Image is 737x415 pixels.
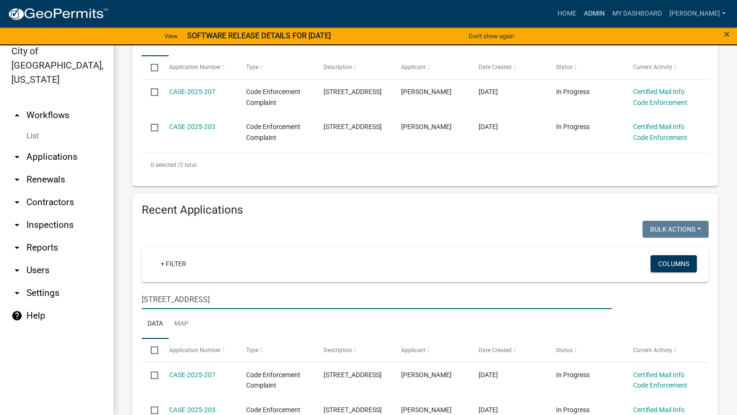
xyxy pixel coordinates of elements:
[556,371,590,379] span: In Progress
[580,5,608,23] a: Admin
[142,203,709,217] h4: Recent Applications
[160,56,237,79] datatable-header-cell: Application Number
[479,371,498,379] span: 09/05/2025
[479,123,498,130] span: 09/02/2025
[556,88,590,95] span: In Progress
[169,347,221,354] span: Application Number
[666,5,729,23] a: [PERSON_NAME]
[142,339,160,362] datatable-header-cell: Select
[556,347,573,354] span: Status
[11,151,23,163] i: arrow_drop_down
[11,174,23,185] i: arrow_drop_down
[246,88,300,106] span: Code Enforcement Complaint
[11,219,23,231] i: arrow_drop_down
[11,242,23,253] i: arrow_drop_down
[151,162,180,168] span: 0 selected /
[142,309,169,339] a: Data
[556,64,573,70] span: Status
[324,64,352,70] span: Description
[246,64,258,70] span: Type
[324,123,382,130] span: 500 W MADISON PL
[479,88,498,95] span: 09/05/2025
[556,406,590,414] span: In Progress
[324,406,382,414] span: 500 W MADISON PL
[633,371,687,389] a: Certified Mail Info Code Enforcement
[470,339,547,362] datatable-header-cell: Date Created
[479,64,512,70] span: Date Created
[479,406,498,414] span: 09/02/2025
[160,339,237,362] datatable-header-cell: Application Number
[237,56,315,79] datatable-header-cell: Type
[401,406,452,414] span: Tara Bosteder
[554,5,580,23] a: Home
[324,347,352,354] span: Description
[643,221,709,238] button: Bulk Actions
[169,88,215,95] a: CASE-2025-207
[246,123,300,141] span: Code Enforcement Complaint
[142,290,612,309] input: Search for applications
[465,28,518,44] button: Don't show again
[11,287,23,299] i: arrow_drop_down
[401,123,452,130] span: Tara Bosteder
[547,56,624,79] datatable-header-cell: Status
[547,339,624,362] datatable-header-cell: Status
[651,255,697,272] button: Columns
[324,371,382,379] span: 500 W MADISON PL
[161,28,181,44] a: View
[169,64,221,70] span: Application Number
[724,28,730,40] button: Close
[624,339,702,362] datatable-header-cell: Current Activity
[401,347,426,354] span: Applicant
[142,56,160,79] datatable-header-cell: Select
[633,88,687,106] a: Certified Mail Info Code Enforcement
[633,123,687,141] a: Certified Mail Info Code Enforcement
[169,371,215,379] a: CASE-2025-207
[169,309,194,339] a: Map
[315,339,392,362] datatable-header-cell: Description
[187,31,331,40] strong: SOFTWARE RELEASE DETAILS FOR [DATE]
[470,56,547,79] datatable-header-cell: Date Created
[246,347,258,354] span: Type
[724,27,730,41] span: ×
[324,88,382,95] span: 500 W MADISON PL
[11,197,23,208] i: arrow_drop_down
[624,56,702,79] datatable-header-cell: Current Activity
[237,339,315,362] datatable-header-cell: Type
[401,64,426,70] span: Applicant
[246,371,300,389] span: Code Enforcement Complaint
[169,406,215,414] a: CASE-2025-203
[11,265,23,276] i: arrow_drop_down
[11,110,23,121] i: arrow_drop_up
[392,339,470,362] datatable-header-cell: Applicant
[11,310,23,321] i: help
[169,123,215,130] a: CASE-2025-203
[479,347,512,354] span: Date Created
[556,123,590,130] span: In Progress
[401,371,452,379] span: Tara Bosteder
[142,153,709,177] div: 2 total
[608,5,666,23] a: My Dashboard
[633,64,672,70] span: Current Activity
[392,56,470,79] datatable-header-cell: Applicant
[315,56,392,79] datatable-header-cell: Description
[633,347,672,354] span: Current Activity
[401,88,452,95] span: Tara Bosteder
[153,255,194,272] a: + Filter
